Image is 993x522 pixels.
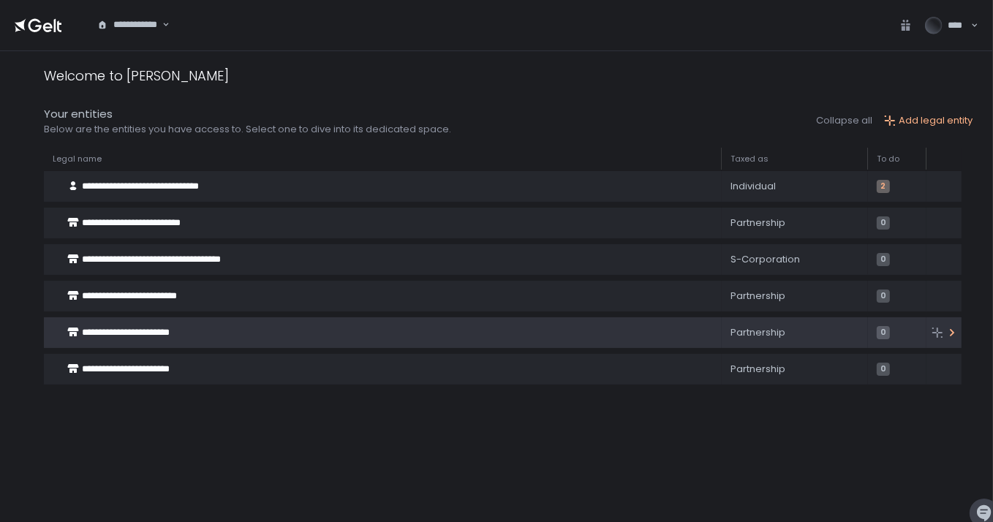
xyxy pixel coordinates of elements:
span: Legal name [53,154,102,164]
div: Partnership [730,363,859,376]
button: Collapse all [816,114,872,127]
div: Partnership [730,216,859,230]
button: Add legal entity [884,114,973,127]
span: To do [877,154,899,164]
span: Taxed as [730,154,769,164]
span: 0 [877,253,890,266]
span: 0 [877,326,890,339]
div: Search for option [88,10,170,40]
div: Welcome to [PERSON_NAME] [44,66,229,86]
span: 0 [877,290,890,303]
span: 0 [877,363,890,376]
div: Your entities [44,106,451,123]
div: Partnership [730,290,859,303]
span: 0 [877,216,890,230]
div: Below are the entities you have access to. Select one to dive into its dedicated space. [44,123,451,136]
div: S-Corporation [730,253,859,266]
span: 2 [877,180,890,193]
div: Individual [730,180,859,193]
div: Partnership [730,326,859,339]
input: Search for option [97,31,161,46]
